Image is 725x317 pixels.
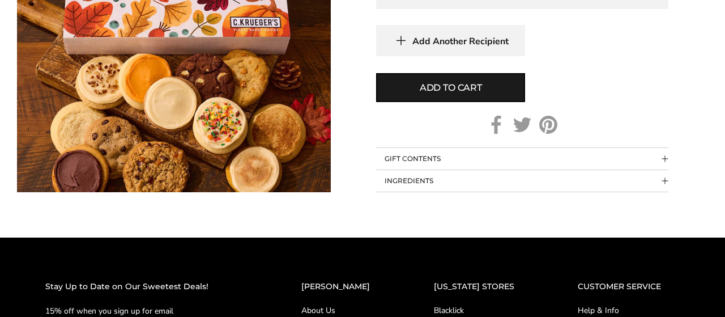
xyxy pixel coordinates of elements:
button: Add to cart [376,73,525,102]
span: Add to cart [420,81,482,95]
h2: CUSTOMER SERVICE [578,280,680,293]
iframe: Sign Up via Text for Offers [9,274,117,308]
a: Help & Info [578,305,680,316]
h2: [PERSON_NAME] [301,280,389,293]
span: Add Another Recipient [412,36,509,47]
button: Add Another Recipient [376,25,525,56]
a: Blacklick [434,305,533,316]
button: Collapsible block button [376,170,668,192]
h2: [US_STATE] STORES [434,280,533,293]
a: Twitter [513,116,531,134]
button: Collapsible block button [376,148,668,170]
a: Pinterest [539,116,557,134]
a: Facebook [487,116,505,134]
h2: Stay Up to Date on Our Sweetest Deals! [45,280,256,293]
a: About Us [301,305,389,316]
